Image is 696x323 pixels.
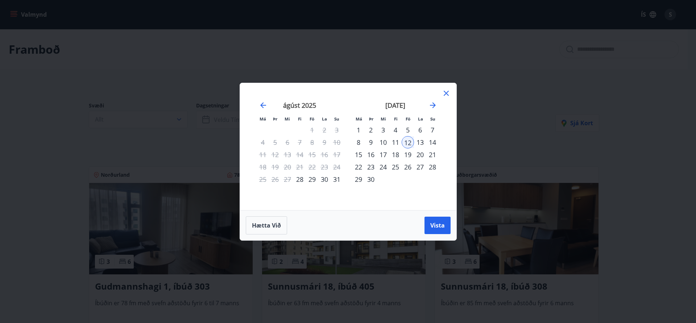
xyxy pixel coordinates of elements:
td: Not available. mánudagur, 11. ágúst 2025 [257,148,269,161]
td: Choose mánudagur, 8. september 2025 as your check-out date. It’s available. [352,136,365,148]
td: Choose sunnudagur, 21. september 2025 as your check-out date. It’s available. [426,148,439,161]
div: 28 [426,161,439,173]
td: Choose föstudagur, 26. september 2025 as your check-out date. It’s available. [402,161,414,173]
td: Choose miðvikudagur, 10. september 2025 as your check-out date. It’s available. [377,136,389,148]
div: 26 [402,161,414,173]
td: Not available. laugardagur, 2. ágúst 2025 [318,124,331,136]
td: Choose föstudagur, 5. september 2025 as your check-out date. It’s available. [402,124,414,136]
td: Choose fimmtudagur, 11. september 2025 as your check-out date. It’s available. [389,136,402,148]
div: 12 [402,136,414,148]
div: 5 [402,124,414,136]
div: 9 [365,136,377,148]
div: 14 [426,136,439,148]
td: Choose föstudagur, 29. ágúst 2025 as your check-out date. It’s available. [306,173,318,185]
td: Not available. fimmtudagur, 14. ágúst 2025 [294,148,306,161]
td: Not available. föstudagur, 15. ágúst 2025 [306,148,318,161]
td: Not available. laugardagur, 9. ágúst 2025 [318,136,331,148]
td: Not available. miðvikudagur, 20. ágúst 2025 [281,161,294,173]
td: Choose miðvikudagur, 24. september 2025 as your check-out date. It’s available. [377,161,389,173]
small: Fö [310,116,314,122]
small: Su [334,116,339,122]
div: 6 [414,124,426,136]
td: Choose fimmtudagur, 28. ágúst 2025 as your check-out date. It’s available. [294,173,306,185]
td: Choose mánudagur, 22. september 2025 as your check-out date. It’s available. [352,161,365,173]
div: 2 [365,124,377,136]
td: Choose miðvikudagur, 17. september 2025 as your check-out date. It’s available. [377,148,389,161]
td: Not available. föstudagur, 1. ágúst 2025 [306,124,318,136]
div: 11 [389,136,402,148]
div: 21 [426,148,439,161]
div: 25 [389,161,402,173]
td: Choose þriðjudagur, 9. september 2025 as your check-out date. It’s available. [365,136,377,148]
span: Hætta við [252,221,281,229]
div: 8 [352,136,365,148]
small: Fi [394,116,398,122]
small: Su [430,116,435,122]
small: Fi [298,116,302,122]
td: Choose fimmtudagur, 4. september 2025 as your check-out date. It’s available. [389,124,402,136]
td: Choose sunnudagur, 31. ágúst 2025 as your check-out date. It’s available. [331,173,343,185]
td: Not available. miðvikudagur, 6. ágúst 2025 [281,136,294,148]
td: Not available. föstudagur, 22. ágúst 2025 [306,161,318,173]
div: Calendar [249,92,448,201]
strong: ágúst 2025 [283,101,316,110]
td: Choose sunnudagur, 28. september 2025 as your check-out date. It’s available. [426,161,439,173]
td: Not available. mánudagur, 25. ágúst 2025 [257,173,269,185]
td: Choose laugardagur, 20. september 2025 as your check-out date. It’s available. [414,148,426,161]
div: 10 [377,136,389,148]
span: Vista [430,221,445,229]
td: Not available. mánudagur, 4. ágúst 2025 [257,136,269,148]
small: Mi [381,116,386,122]
td: Choose laugardagur, 27. september 2025 as your check-out date. It’s available. [414,161,426,173]
td: Choose fimmtudagur, 25. september 2025 as your check-out date. It’s available. [389,161,402,173]
div: 22 [352,161,365,173]
td: Choose laugardagur, 6. september 2025 as your check-out date. It’s available. [414,124,426,136]
strong: [DATE] [385,101,405,110]
small: La [418,116,423,122]
div: 16 [365,148,377,161]
td: Choose miðvikudagur, 3. september 2025 as your check-out date. It’s available. [377,124,389,136]
div: 23 [365,161,377,173]
small: Má [356,116,362,122]
small: Má [260,116,266,122]
div: 27 [414,161,426,173]
td: Choose fimmtudagur, 18. september 2025 as your check-out date. It’s available. [389,148,402,161]
div: 3 [377,124,389,136]
div: 19 [402,148,414,161]
td: Choose þriðjudagur, 23. september 2025 as your check-out date. It’s available. [365,161,377,173]
td: Choose mánudagur, 1. september 2025 as your check-out date. It’s available. [352,124,365,136]
div: 29 [352,173,365,185]
div: 7 [426,124,439,136]
div: 15 [352,148,365,161]
td: Choose laugardagur, 30. ágúst 2025 as your check-out date. It’s available. [318,173,331,185]
td: Choose sunnudagur, 14. september 2025 as your check-out date. It’s available. [426,136,439,148]
td: Not available. sunnudagur, 10. ágúst 2025 [331,136,343,148]
td: Choose mánudagur, 29. september 2025 as your check-out date. It’s available. [352,173,365,185]
td: Not available. laugardagur, 16. ágúst 2025 [318,148,331,161]
td: Not available. föstudagur, 8. ágúst 2025 [306,136,318,148]
div: 28 [294,173,306,185]
td: Choose laugardagur, 13. september 2025 as your check-out date. It’s available. [414,136,426,148]
div: 30 [318,173,331,185]
small: Fö [406,116,410,122]
td: Not available. fimmtudagur, 21. ágúst 2025 [294,161,306,173]
td: Not available. miðvikudagur, 13. ágúst 2025 [281,148,294,161]
div: Move forward to switch to the next month. [428,101,437,110]
div: 1 [352,124,365,136]
button: Vista [424,217,451,234]
td: Choose þriðjudagur, 2. september 2025 as your check-out date. It’s available. [365,124,377,136]
td: Not available. sunnudagur, 17. ágúst 2025 [331,148,343,161]
td: Choose þriðjudagur, 30. september 2025 as your check-out date. It’s available. [365,173,377,185]
td: Not available. mánudagur, 18. ágúst 2025 [257,161,269,173]
div: 20 [414,148,426,161]
td: Not available. þriðjudagur, 5. ágúst 2025 [269,136,281,148]
td: Choose föstudagur, 19. september 2025 as your check-out date. It’s available. [402,148,414,161]
div: 17 [377,148,389,161]
td: Not available. þriðjudagur, 12. ágúst 2025 [269,148,281,161]
td: Not available. laugardagur, 23. ágúst 2025 [318,161,331,173]
small: Þr [273,116,277,122]
small: Þr [369,116,373,122]
small: Mi [285,116,290,122]
div: 30 [365,173,377,185]
div: Move backward to switch to the previous month. [259,101,268,110]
